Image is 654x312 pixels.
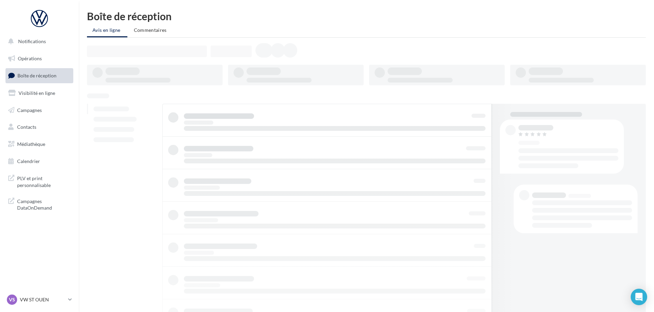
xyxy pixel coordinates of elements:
span: Médiathèque [17,141,45,147]
span: Campagnes [17,107,42,113]
div: Boîte de réception [87,11,646,21]
span: Campagnes DataOnDemand [17,197,71,211]
a: PLV et print personnalisable [4,171,75,191]
a: Campagnes [4,103,75,117]
span: Boîte de réception [17,73,56,78]
div: Open Intercom Messenger [631,289,647,305]
span: Notifications [18,38,46,44]
a: Visibilité en ligne [4,86,75,100]
a: Boîte de réception [4,68,75,83]
button: Notifications [4,34,72,49]
p: VW ST OUEN [20,296,65,303]
span: PLV et print personnalisable [17,174,71,188]
a: Contacts [4,120,75,134]
span: Commentaires [134,27,167,33]
span: Visibilité en ligne [18,90,55,96]
span: Calendrier [17,158,40,164]
span: Opérations [18,55,42,61]
a: Calendrier [4,154,75,169]
a: Médiathèque [4,137,75,151]
a: Opérations [4,51,75,66]
a: Campagnes DataOnDemand [4,194,75,214]
span: Contacts [17,124,36,130]
a: VS VW ST OUEN [5,293,73,306]
span: VS [9,296,15,303]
